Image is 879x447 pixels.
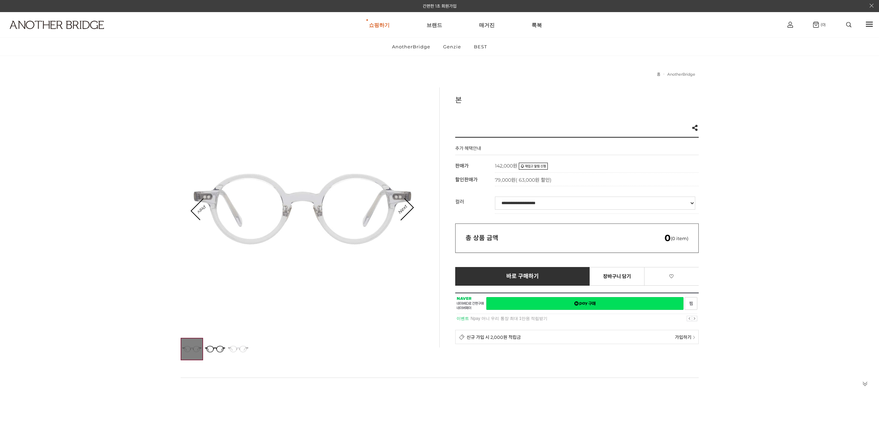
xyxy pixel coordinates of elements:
span: ( 63,000원 할인) [516,177,552,183]
img: detail_membership.png [459,334,465,340]
a: Next [392,199,413,220]
strong: 142,000원 [495,163,517,169]
em: 0 [665,232,671,244]
a: Npay 머니 우리 통장 최대 1만원 적립받기 [471,316,548,321]
strong: 총 상품 금액 [466,234,498,242]
a: (0) [813,22,826,28]
strong: 이벤트 [457,316,469,321]
a: Genzie [437,38,467,56]
a: 매거진 [479,12,495,37]
a: Prev [192,199,212,219]
a: 쇼핑하기 [369,12,390,37]
a: 룩북 [532,12,542,37]
img: 재입고 알림 SMS [519,163,548,170]
a: 새창 [486,297,684,310]
img: npay_sp_more.png [693,336,695,339]
span: 가입하기 [675,334,691,340]
a: 장바구니 담기 [590,267,644,286]
img: cart [813,22,819,28]
a: AnotherBridge [667,72,695,77]
span: 신규 가입 시 2,000원 적립금 [467,334,521,340]
img: search [846,22,851,27]
a: AnotherBridge [386,38,436,56]
img: logo [10,21,104,29]
img: ecfe98d779acf6a1cb03855f77ed1ffa.jpg [181,338,203,360]
span: 바로 구매하기 [506,273,539,279]
a: 간편한 1초 회원가입 [423,3,457,9]
img: cart [787,22,793,28]
th: 컬러 [455,193,495,214]
a: 새창 [685,297,697,310]
img: ecfe98d779acf6a1cb03855f77ed1ffa.jpg [181,87,424,331]
span: (0) [819,22,826,27]
span: 79,000원 [495,177,552,183]
a: 브랜드 [427,12,442,37]
span: 할인판매가 [455,177,478,183]
h3: 본 [455,94,699,105]
a: 홈 [657,72,660,77]
h4: 추가 혜택안내 [455,145,481,155]
a: 바로 구매하기 [455,267,590,286]
a: logo [3,21,135,46]
span: (0 item) [665,236,688,241]
a: 신규 가입 시 2,000원 적립금 가입하기 [455,330,699,344]
a: BEST [468,38,493,56]
span: 판매가 [455,163,469,169]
